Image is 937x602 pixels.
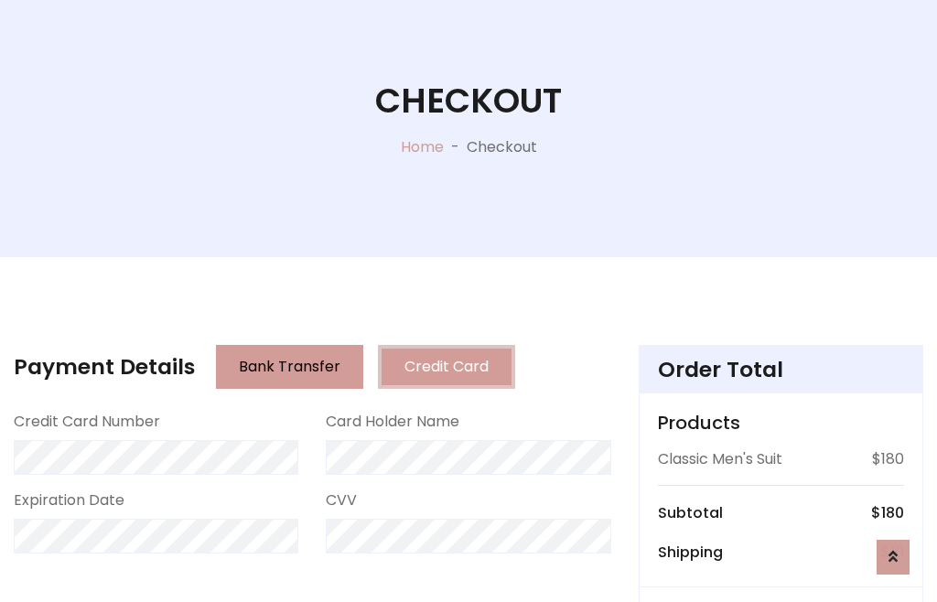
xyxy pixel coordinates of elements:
p: - [444,136,467,158]
h4: Order Total [658,357,904,382]
h6: Shipping [658,543,723,561]
h6: $ [871,504,904,521]
h6: Subtotal [658,504,723,521]
a: Home [401,136,444,157]
button: Credit Card [378,345,515,389]
p: Checkout [467,136,537,158]
span: 180 [881,502,904,523]
label: Expiration Date [14,489,124,511]
p: $180 [872,448,904,470]
h4: Payment Details [14,354,195,380]
label: Credit Card Number [14,411,160,433]
label: CVV [326,489,357,511]
h5: Products [658,412,904,434]
h1: Checkout [375,81,562,122]
p: Classic Men's Suit [658,448,782,470]
button: Bank Transfer [216,345,363,389]
label: Card Holder Name [326,411,459,433]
